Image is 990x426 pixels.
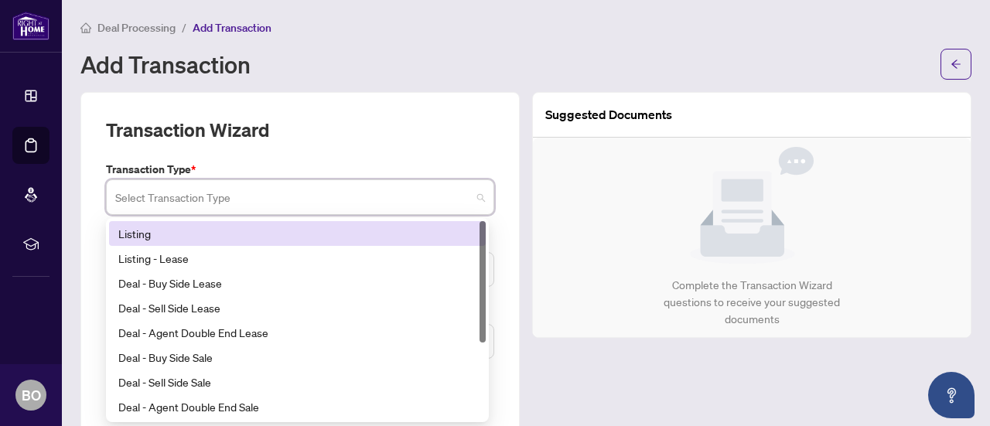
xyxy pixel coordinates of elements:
div: Deal - Sell Side Lease [109,295,486,320]
div: Deal - Sell Side Sale [118,373,476,390]
button: Open asap [928,372,975,418]
div: Complete the Transaction Wizard questions to receive your suggested documents [647,277,857,328]
div: Deal - Agent Double End Lease [109,320,486,345]
div: Deal - Buy Side Sale [118,349,476,366]
div: Deal - Sell Side Sale [109,370,486,394]
div: Listing - Lease [109,246,486,271]
div: Listing - Lease [118,250,476,267]
img: logo [12,12,49,40]
h2: Transaction Wizard [106,118,269,142]
span: BO [22,384,41,406]
div: Deal - Buy Side Lease [109,271,486,295]
span: arrow-left [951,59,961,70]
div: Deal - Agent Double End Sale [118,398,476,415]
span: Deal Processing [97,21,176,35]
label: Transaction Type [106,161,494,178]
span: Add Transaction [193,21,271,35]
div: Deal - Agent Double End Sale [109,394,486,419]
div: Deal - Buy Side Lease [118,274,476,291]
h1: Add Transaction [80,52,251,77]
article: Suggested Documents [545,105,672,124]
div: Deal - Agent Double End Lease [118,324,476,341]
li: / [182,19,186,36]
div: Listing [118,225,476,242]
span: home [80,22,91,33]
div: Listing [109,221,486,246]
img: Null State Icon [690,147,814,264]
div: Deal - Sell Side Lease [118,299,476,316]
div: Deal - Buy Side Sale [109,345,486,370]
